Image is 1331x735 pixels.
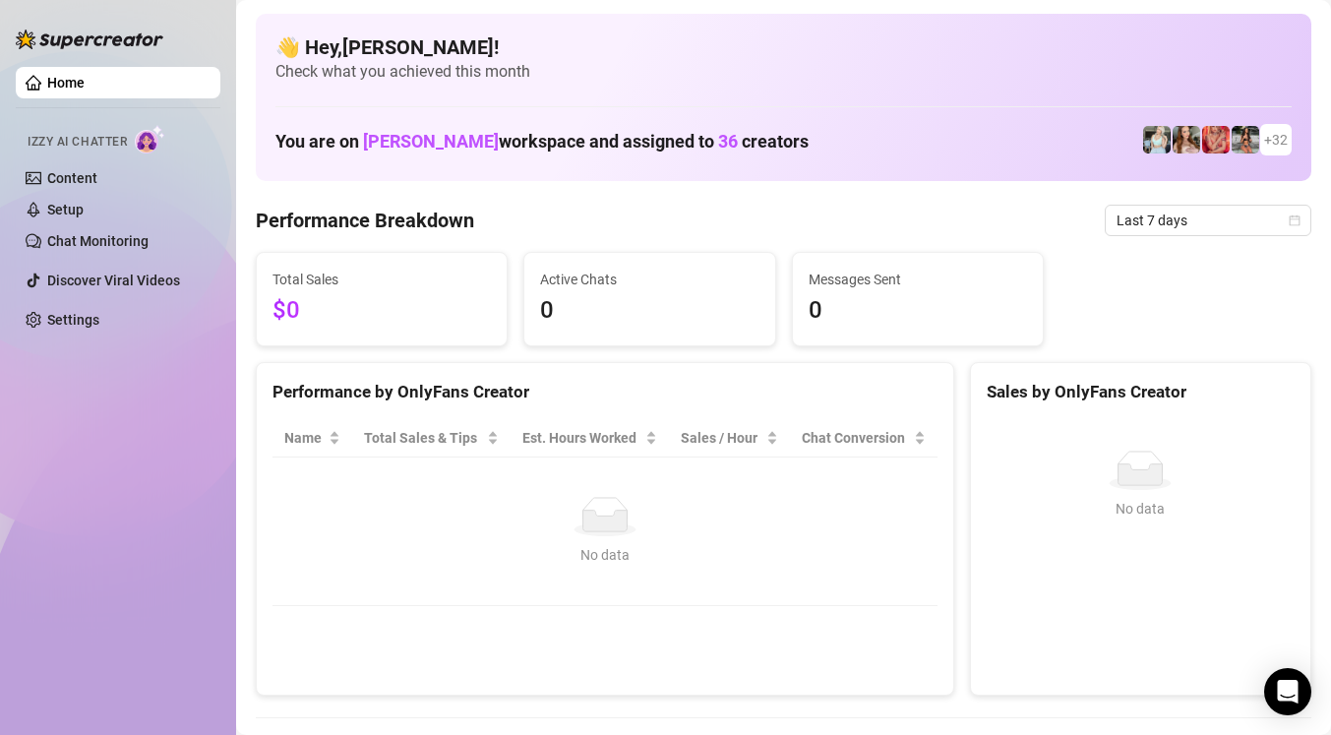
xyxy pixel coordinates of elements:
h4: 👋 Hey, [PERSON_NAME] ! [275,33,1292,61]
span: Messages Sent [809,269,1027,290]
a: Chat Monitoring [47,233,149,249]
span: Total Sales [272,269,491,290]
span: 0 [540,292,758,330]
th: Name [272,419,352,458]
h1: You are on workspace and assigned to creators [275,131,809,153]
img: Stephanie (@stephaniethestripper) [1202,126,1230,153]
div: Sales by OnlyFans Creator [987,379,1295,405]
span: Name [284,427,325,449]
span: calendar [1289,214,1301,226]
span: 0 [809,292,1027,330]
span: Total Sales & Tips [364,427,483,449]
img: AI Chatter [135,125,165,153]
div: No data [995,498,1287,520]
img: logo-BBDzfeDw.svg [16,30,163,49]
div: No data [292,544,918,566]
a: Discover Viral Videos [47,273,180,288]
img: LittleLandorVIP (@littlelandorvip) [1232,126,1259,153]
span: Sales / Hour [681,427,761,449]
span: Izzy AI Chatter [28,133,127,152]
a: Content [47,170,97,186]
h4: Performance Breakdown [256,207,474,234]
div: Est. Hours Worked [522,427,642,449]
img: Lizzysmooth (@lizzzzzzysmoothlight) [1143,126,1171,153]
img: Chloe (@chloefoxxe) [1173,126,1200,153]
th: Total Sales & Tips [352,419,511,458]
a: Home [47,75,85,91]
span: Last 7 days [1117,206,1300,235]
span: $0 [272,292,491,330]
th: Sales / Hour [669,419,789,458]
span: + 32 [1264,129,1288,151]
th: Chat Conversion [790,419,938,458]
span: [PERSON_NAME] [363,131,499,152]
div: Performance by OnlyFans Creator [272,379,938,405]
span: Chat Conversion [802,427,910,449]
span: Check what you achieved this month [275,61,1292,83]
span: Active Chats [540,269,758,290]
a: Setup [47,202,84,217]
div: Open Intercom Messenger [1264,668,1311,715]
a: Settings [47,312,99,328]
span: 36 [718,131,738,152]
